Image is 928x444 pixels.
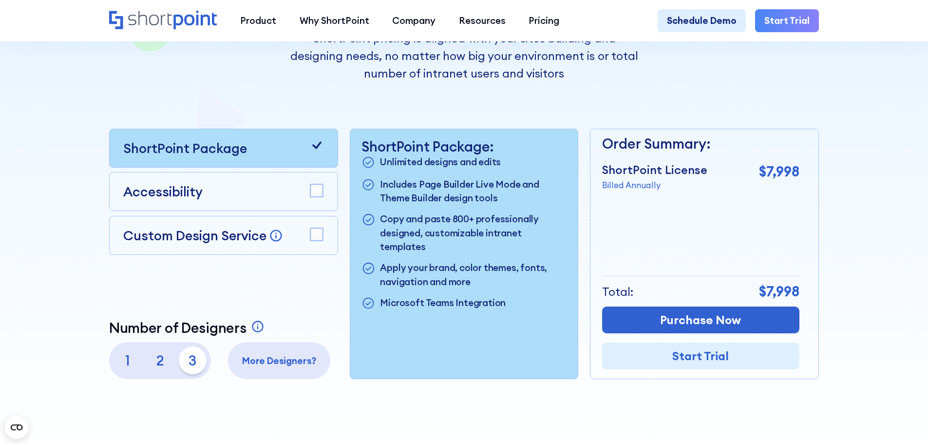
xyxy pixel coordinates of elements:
p: Total: [602,283,634,301]
div: Company [392,14,436,28]
div: Why ShortPoint [300,14,369,28]
p: 2 [146,347,174,374]
a: Home [109,11,217,31]
p: ShortPoint Package: [361,138,566,155]
p: ShortPoint Package [123,138,247,158]
p: Copy and paste 800+ professionally designed, customizable intranet templates [380,212,566,254]
a: Company [380,9,447,33]
p: Unlimited designs and edits [380,155,501,171]
p: Billed Annually [602,179,707,191]
a: Start Trial [755,9,819,33]
a: Pricing [517,9,571,33]
a: Purchase Now [602,307,799,333]
p: More Designers? [233,354,326,368]
a: Number of Designers [109,320,267,336]
p: Includes Page Builder Live Mode and Theme Builder design tools [380,177,566,205]
p: Order Summary: [602,134,799,154]
iframe: Chat Widget [753,331,928,444]
p: Number of Designers [109,320,246,336]
a: Why ShortPoint [288,9,381,33]
p: Apply your brand, color themes, fonts, navigation and more [380,261,566,289]
p: $7,998 [759,161,799,182]
div: Product [240,14,276,28]
button: Open CMP widget [5,416,28,439]
div: Pricing [529,14,559,28]
a: Schedule Demo [658,9,746,33]
p: 1 [114,347,141,374]
p: Accessibility [123,182,203,201]
p: Custom Design Service [123,227,266,244]
a: Resources [447,9,517,33]
p: Microsoft Teams Integration [380,296,506,311]
a: Product [228,9,288,33]
a: Start Trial [602,343,799,369]
p: ShortPoint pricing is aligned with your sites building and designing needs, no matter how big you... [290,30,638,82]
p: $7,998 [759,281,799,302]
p: ShortPoint License [602,161,707,179]
div: Resources [459,14,506,28]
p: 3 [179,347,207,374]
